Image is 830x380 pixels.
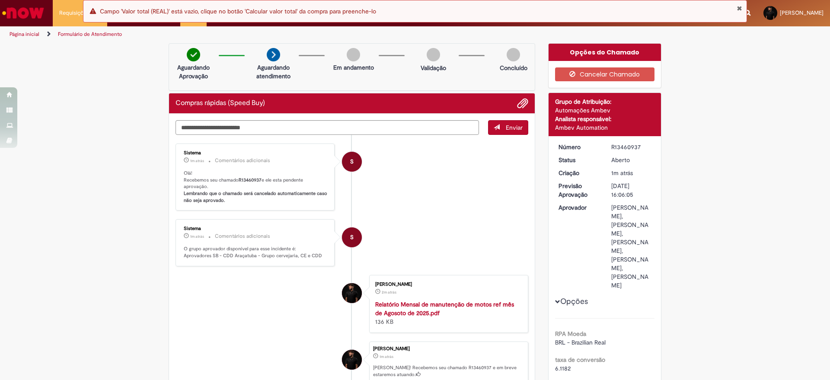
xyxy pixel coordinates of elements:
[549,44,661,61] div: Opções do Chamado
[342,152,362,172] div: System
[380,354,393,359] time: 29/08/2025 09:06:05
[380,354,393,359] span: 1m atrás
[187,48,200,61] img: check-circle-green.png
[373,346,524,351] div: [PERSON_NAME]
[555,338,606,346] span: BRL - Brazilian Real
[375,282,519,287] div: [PERSON_NAME]
[184,150,328,156] div: Sistema
[350,227,354,248] span: S
[552,203,605,212] dt: Aprovador
[190,158,204,163] span: 1m atrás
[611,203,651,290] div: [PERSON_NAME], [PERSON_NAME], [PERSON_NAME], [PERSON_NAME], [PERSON_NAME]
[552,182,605,199] dt: Previsão Aprovação
[488,120,528,135] button: Enviar
[239,177,262,183] b: R13460937
[421,64,446,72] p: Validação
[267,48,280,61] img: arrow-next.png
[611,169,651,177] div: 29/08/2025 09:06:05
[427,48,440,61] img: img-circle-grey.png
[552,156,605,164] dt: Status
[555,115,655,123] div: Analista responsável:
[190,234,204,239] span: 1m atrás
[342,283,362,303] div: Samuel Bassani Soares
[190,158,204,163] time: 29/08/2025 09:06:16
[737,5,742,12] button: Fechar Notificação
[382,290,396,295] span: 2m atrás
[215,157,270,164] small: Comentários adicionais
[59,9,89,17] span: Requisições
[611,143,651,151] div: R13460937
[555,97,655,106] div: Grupo de Atribuição:
[375,300,514,317] a: Relatório Mensal de manutenção de motos ref mês de Agosoto de 2025.pdf
[500,64,527,72] p: Concluído
[342,350,362,370] div: Samuel Bassani Soares
[611,169,633,177] span: 1m atrás
[555,364,571,372] span: 6.1182
[611,182,651,199] div: [DATE] 16:06:05
[555,356,605,364] b: taxa de conversão
[184,226,328,231] div: Sistema
[555,330,586,338] b: RPA Moeda
[176,120,479,135] textarea: Digite sua mensagem aqui...
[10,31,39,38] a: Página inicial
[333,63,374,72] p: Em andamento
[172,63,214,80] p: Aguardando Aprovação
[555,67,655,81] button: Cancelar Chamado
[611,169,633,177] time: 29/08/2025 09:06:05
[100,7,376,15] span: Campo 'Valor total (REAL)' está vazio, clique no botão 'Calcular valor total' da compra para pree...
[507,48,520,61] img: img-circle-grey.png
[342,227,362,247] div: System
[184,246,328,259] p: O grupo aprovador disponível para esse incidente é: Aprovadores SB - CDD Araçatuba - Grupo cervej...
[1,4,45,22] img: ServiceNow
[184,190,329,204] b: Lembrando que o chamado será cancelado automaticamente caso não seja aprovado.
[350,151,354,172] span: S
[373,364,524,378] p: [PERSON_NAME]! Recebemos seu chamado R13460937 e em breve estaremos atuando.
[780,9,824,16] span: [PERSON_NAME]
[506,124,523,131] span: Enviar
[552,169,605,177] dt: Criação
[215,233,270,240] small: Comentários adicionais
[375,300,519,326] div: 136 KB
[555,123,655,132] div: Ambev Automation
[552,143,605,151] dt: Número
[517,98,528,109] button: Adicionar anexos
[347,48,360,61] img: img-circle-grey.png
[252,63,294,80] p: Aguardando atendimento
[555,106,655,115] div: Automações Ambev
[58,31,122,38] a: Formulário de Atendimento
[611,156,651,164] div: Aberto
[176,99,265,107] h2: Compras rápidas (Speed Buy) Histórico de tíquete
[190,234,204,239] time: 29/08/2025 09:06:13
[382,290,396,295] time: 29/08/2025 09:05:41
[6,26,547,42] ul: Trilhas de página
[184,170,328,204] p: Olá! Recebemos seu chamado e ele esta pendente aprovação.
